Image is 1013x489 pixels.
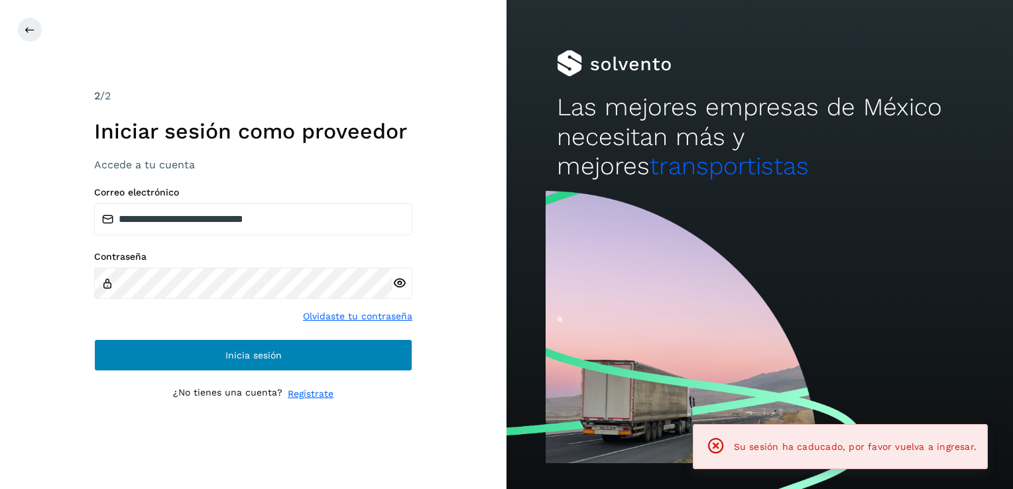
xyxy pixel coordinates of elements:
p: ¿No tienes una cuenta? [173,387,282,401]
h3: Accede a tu cuenta [94,158,412,171]
a: Regístrate [288,387,333,401]
h1: Iniciar sesión como proveedor [94,119,412,144]
label: Correo electrónico [94,187,412,198]
span: Su sesión ha caducado, por favor vuelva a ingresar. [734,441,977,452]
button: Inicia sesión [94,339,412,371]
label: Contraseña [94,251,412,262]
span: transportistas [650,152,809,180]
h2: Las mejores empresas de México necesitan más y mejores [557,93,962,181]
a: Olvidaste tu contraseña [303,309,412,323]
div: /2 [94,88,412,104]
span: Inicia sesión [225,351,282,360]
span: 2 [94,89,100,102]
